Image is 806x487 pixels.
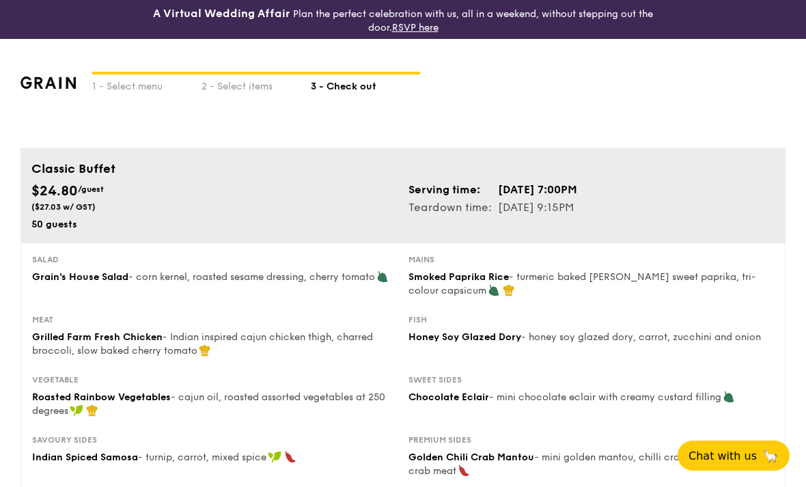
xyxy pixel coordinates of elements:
td: [DATE] 9:15PM [497,199,578,217]
span: $24.80 [31,183,78,199]
span: - mini golden mantou, chilli crab sauce, poached crab meat [408,451,763,477]
span: ($27.03 w/ GST) [31,202,96,212]
span: Golden Chili Crab Mantou [408,451,534,463]
span: Indian Spiced Samosa [32,451,138,463]
span: Grain's House Salad [32,271,128,283]
span: Smoked Paprika Rice [408,271,509,283]
td: [DATE] 7:00PM [497,181,578,199]
img: icon-vegetarian.fe4039eb.svg [488,284,500,296]
div: Savoury sides [32,434,398,445]
a: RSVP here [392,22,439,33]
img: icon-vegetarian.fe4039eb.svg [723,391,735,403]
button: Chat with us🦙 [678,441,790,471]
div: 1 - Select menu [92,74,201,94]
div: Sweet sides [408,374,774,385]
span: Chat with us [689,449,757,462]
span: - turmeric baked [PERSON_NAME] sweet paprika, tri-colour capsicum [408,271,756,296]
td: Serving time: [408,181,497,199]
div: 2 - Select items [201,74,311,94]
img: icon-chef-hat.a58ddaea.svg [86,404,98,417]
img: icon-chef-hat.a58ddaea.svg [503,284,515,296]
span: /guest [78,184,104,194]
img: icon-vegan.f8ff3823.svg [268,451,281,463]
span: - mini chocolate eclair with creamy custard filling [489,391,721,403]
img: icon-vegan.f8ff3823.svg [70,404,83,417]
span: Chocolate Eclair [408,391,489,403]
span: - corn kernel, roasted sesame dressing, cherry tomato [128,271,375,283]
span: - honey soy glazed dory, carrot, zucchini and onion [521,331,761,343]
td: Teardown time: [408,199,497,217]
div: Premium sides [408,434,774,445]
img: grain-logotype.1cdc1e11.png [20,76,76,89]
span: - cajun oil, roasted assorted vegetables at 250 degrees [32,391,385,417]
span: - Indian inspired cajun chicken thigh, charred broccoli, slow baked cherry tomato [32,331,373,357]
span: 🦙 [762,448,779,464]
div: Vegetable [32,374,398,385]
span: Grilled Farm Fresh Chicken [32,331,163,343]
div: Fish [408,314,774,325]
img: icon-spicy.37a8142b.svg [284,451,296,463]
div: Meat [32,314,398,325]
h4: A Virtual Wedding Affair [153,5,290,22]
img: icon-spicy.37a8142b.svg [458,464,470,477]
div: 3 - Check out [311,74,420,94]
div: Plan the perfect celebration with us, all in a weekend, without stepping out the door. [135,5,672,33]
img: icon-chef-hat.a58ddaea.svg [199,344,211,357]
span: Honey Soy Glazed Dory [408,331,521,343]
span: Roasted Rainbow Vegetables [32,391,171,403]
span: - turnip, carrot, mixed spice [138,451,266,463]
img: icon-vegetarian.fe4039eb.svg [376,270,389,283]
div: 50 guests [31,218,398,232]
div: Mains [408,254,774,265]
div: Classic Buffet [31,159,775,178]
div: Salad [32,254,398,265]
